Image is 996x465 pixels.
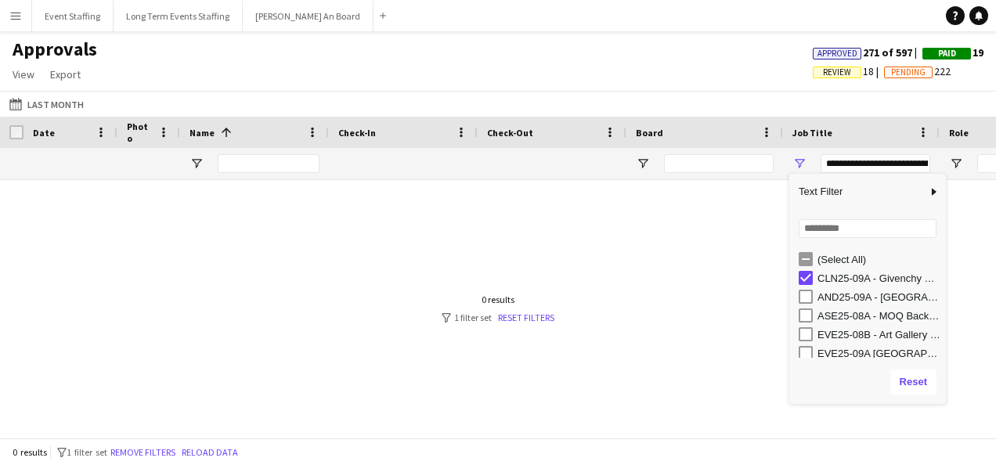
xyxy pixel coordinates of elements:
[817,272,941,284] div: CLN25-09A - Givenchy Hostess
[243,1,373,31] button: [PERSON_NAME] An Board
[938,49,956,59] span: Paid
[33,127,55,139] span: Date
[817,49,857,59] span: Approved
[890,369,936,395] button: Reset
[636,157,650,171] button: Open Filter Menu
[817,310,941,322] div: ASE25-08A - MOQ Back to School Campaign
[127,121,152,144] span: Photo
[218,154,319,173] input: Name Filter Input
[817,254,941,265] div: (Select All)
[792,157,807,171] button: Open Filter Menu
[67,446,107,458] span: 1 filter set
[107,444,179,461] button: Remove filters
[949,157,963,171] button: Open Filter Menu
[884,64,951,78] span: 222
[664,154,774,173] input: Board Filter Input
[32,1,114,31] button: Event Staffing
[789,178,927,205] span: Text Filter
[442,294,554,305] div: 0 results
[189,127,215,139] span: Name
[179,444,241,461] button: Reload data
[189,157,204,171] button: Open Filter Menu
[817,329,941,341] div: EVE25-08B - Art Gallery Sales Associate
[813,64,884,78] span: 18
[792,127,832,139] span: Job Title
[498,312,554,323] a: Reset filters
[50,67,81,81] span: Export
[6,95,87,114] button: Last Month
[442,312,554,323] div: 1 filter set
[13,67,34,81] span: View
[6,64,41,85] a: View
[891,67,926,77] span: Pending
[817,291,941,303] div: AND25-09A - [GEOGRAPHIC_DATA] Event
[487,127,533,139] span: Check-Out
[813,45,922,59] span: 271 of 597
[338,127,376,139] span: Check-In
[922,45,983,59] span: 19
[636,127,663,139] span: Board
[9,125,23,139] input: Column with Header Selection
[817,348,941,359] div: EVE25-09A [GEOGRAPHIC_DATA] I Hostesses
[44,64,87,85] a: Export
[799,219,936,238] input: Search filter values
[114,1,243,31] button: Long Term Events Staffing
[823,67,851,77] span: Review
[949,127,969,139] span: Role
[789,174,946,404] div: Column Filter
